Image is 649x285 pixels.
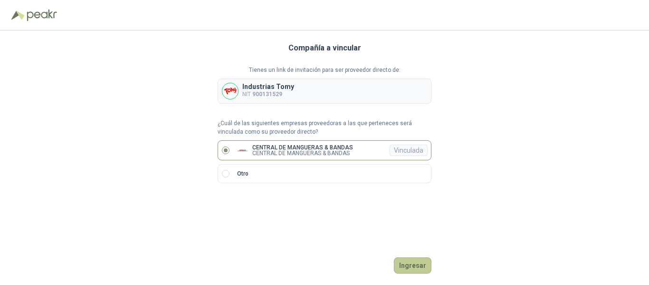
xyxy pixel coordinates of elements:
[237,145,248,156] img: Company Logo
[252,150,353,156] p: CENTRAL DE MANGUERAS & BANDAS
[242,83,294,90] p: Industrias Tomy
[218,66,431,75] p: Tienes un link de invitación para ser proveedor directo de:
[390,145,428,156] div: Vinculada
[394,257,431,274] button: Ingresar
[218,119,431,137] p: ¿Cuál de las siguientes empresas proveedoras a las que perteneces será vinculada como su proveedo...
[252,91,282,98] b: 900131529
[252,145,353,150] p: CENTRAL DE MANGUERAS & BANDAS
[288,42,361,54] h3: Compañía a vincular
[222,83,238,99] img: Company Logo
[27,10,57,21] img: Peakr
[242,90,294,99] p: NIT
[11,10,25,20] img: Logo
[237,169,248,178] p: Otro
